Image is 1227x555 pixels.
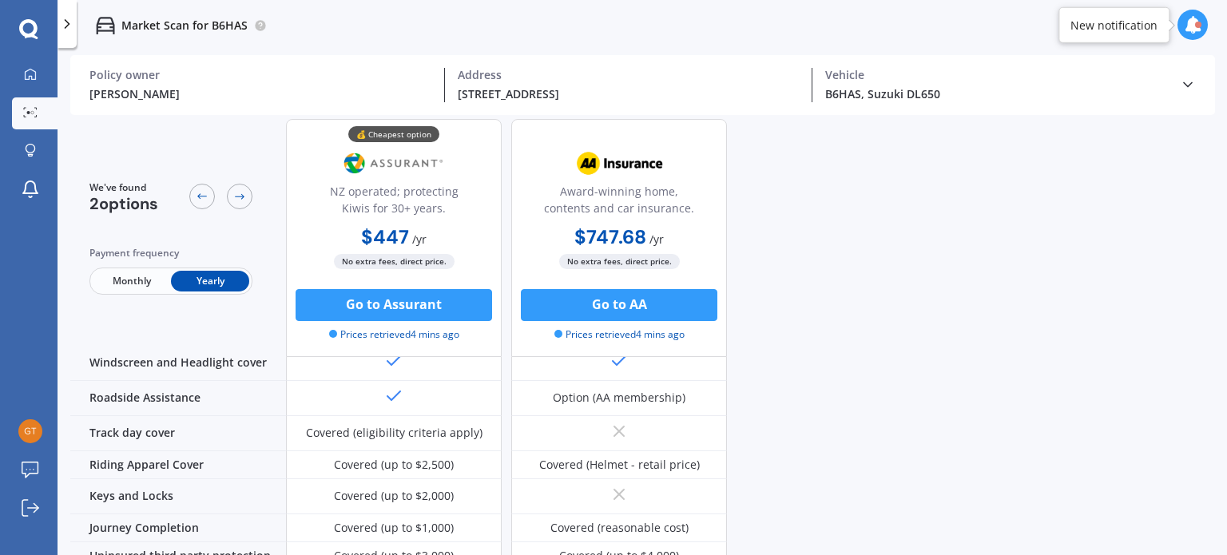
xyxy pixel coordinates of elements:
div: Award-winning home, contents and car insurance. [525,183,713,223]
div: Covered (up to $2,000) [334,488,454,504]
span: 2 options [89,193,158,214]
div: Covered (up to $2,500) [334,457,454,473]
div: [STREET_ADDRESS] [458,85,800,102]
span: No extra fees, direct price. [334,254,455,269]
span: Monthly [93,271,171,291]
img: Assurant.png [341,144,447,184]
div: Covered (reasonable cost) [550,520,689,536]
button: Go to AA [521,289,717,321]
div: Covered (up to $1,000) [334,520,454,536]
span: / yr [412,232,427,247]
div: Vehicle [825,68,1167,82]
div: Riding Apparel Cover [70,451,286,479]
img: 195cf00a4e29763d4da5487b6deb4a67 [18,419,42,443]
div: Policy owner [89,68,431,82]
div: Covered (eligibility criteria apply) [306,425,482,441]
img: car.f15378c7a67c060ca3f3.svg [96,16,115,35]
span: We've found [89,180,158,195]
span: No extra fees, direct price. [559,254,680,269]
div: Covered (Helmet - retail price) [539,457,700,473]
div: Option (AA membership) [553,390,685,406]
span: / yr [649,232,664,247]
span: Prices retrieved 4 mins ago [554,327,685,342]
div: Journey Completion [70,514,286,542]
span: Yearly [171,271,249,291]
div: Track day cover [70,416,286,451]
div: 💰 Cheapest option [348,126,439,142]
b: $447 [361,224,409,249]
b: $747.68 [574,224,646,249]
button: Go to Assurant [296,289,492,321]
img: AA.webp [566,144,672,184]
div: Keys and Locks [70,479,286,514]
div: Payment frequency [89,245,252,261]
div: B6HAS, Suzuki DL650 [825,85,1167,102]
div: [PERSON_NAME] [89,85,431,102]
div: Windscreen and Headlight cover [70,346,286,381]
p: Market Scan for B6HAS [121,18,248,34]
div: NZ operated; protecting Kiwis for 30+ years. [300,183,488,223]
div: New notification [1070,17,1158,33]
span: Prices retrieved 4 mins ago [329,327,459,342]
div: Roadside Assistance [70,381,286,416]
div: Address [458,68,800,82]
